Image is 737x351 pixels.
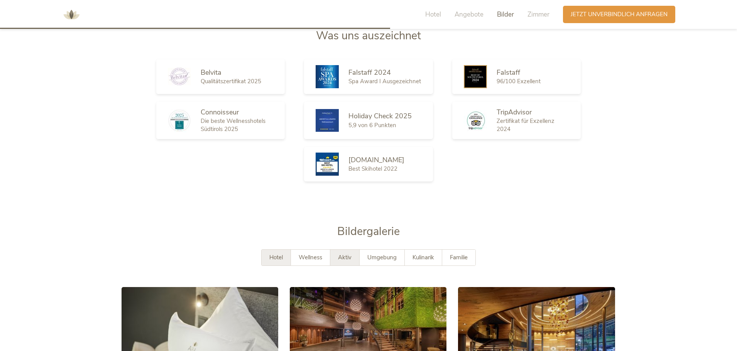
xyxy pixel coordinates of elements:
img: Connoisseur [168,109,191,132]
span: Kulinarik [412,254,434,261]
span: Umgebung [367,254,397,261]
span: Falstaff [497,68,520,77]
span: Spa Award I Ausgezeichnet [348,77,421,85]
span: Wellness [299,254,322,261]
span: Zimmer [527,10,549,19]
span: Familie [450,254,468,261]
a: AMONTI & LUNARIS Wellnessresort [60,12,83,17]
span: Qualitätszertifikat 2025 [201,77,261,85]
span: Falstaff 2024 [348,68,391,77]
span: TripAdvisor [497,107,532,117]
span: Zertifikat für Exzellenz 2024 [497,117,554,133]
span: Was uns auszeichnet [316,28,421,43]
span: [DOMAIN_NAME] [348,155,404,165]
span: Bildergalerie [337,224,400,239]
span: Bilder [497,10,514,19]
img: TripAdvisor [464,110,487,131]
span: Angebote [455,10,483,19]
span: 96/100 Exzellent [497,77,541,85]
span: Hotel [425,10,441,19]
img: AMONTI & LUNARIS Wellnessresort [60,3,83,26]
img: Holiday Check 2025 [316,109,339,132]
span: Aktiv [338,254,352,261]
span: Jetzt unverbindlich anfragen [571,10,668,18]
span: Best Skihotel 2022 [348,165,397,173]
img: Falstaff 2024 [316,65,339,88]
span: 5,9 von 6 Punkten [348,121,396,129]
img: Skiresort.de [316,153,339,176]
span: Belvita [201,68,221,77]
span: Connoisseur [201,107,239,117]
span: Holiday Check 2025 [348,111,412,121]
span: Die beste Wellnesshotels Südtirols 2025 [201,117,265,133]
img: Belvita [168,68,191,85]
img: Falstaff [464,65,487,88]
span: Hotel [269,254,283,261]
